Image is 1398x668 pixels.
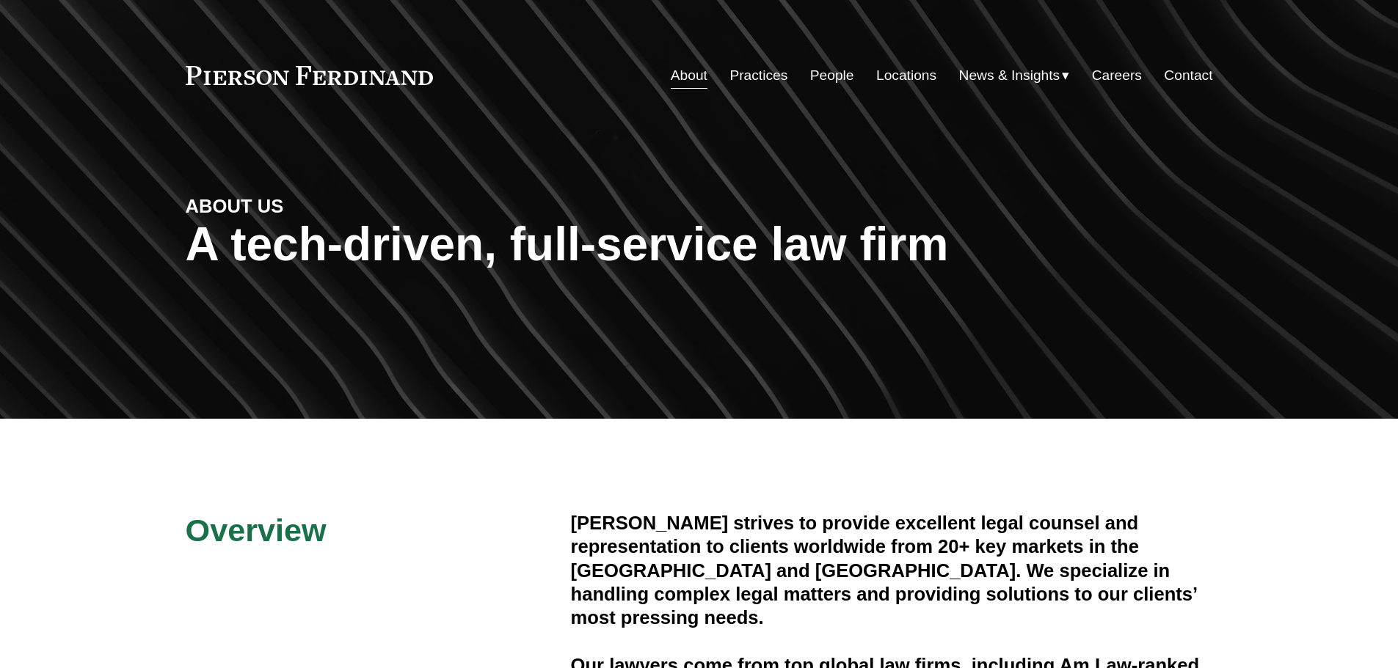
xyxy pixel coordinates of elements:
h4: [PERSON_NAME] strives to provide excellent legal counsel and representation to clients worldwide ... [571,511,1213,630]
strong: ABOUT US [186,196,284,216]
a: Practices [729,62,787,89]
span: Overview [186,513,327,548]
a: Contact [1164,62,1212,89]
a: About [671,62,707,89]
a: Locations [876,62,936,89]
span: News & Insights [959,63,1060,89]
h1: A tech-driven, full-service law firm [186,218,1213,271]
a: Careers [1092,62,1142,89]
a: folder dropdown [959,62,1070,89]
a: People [810,62,854,89]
